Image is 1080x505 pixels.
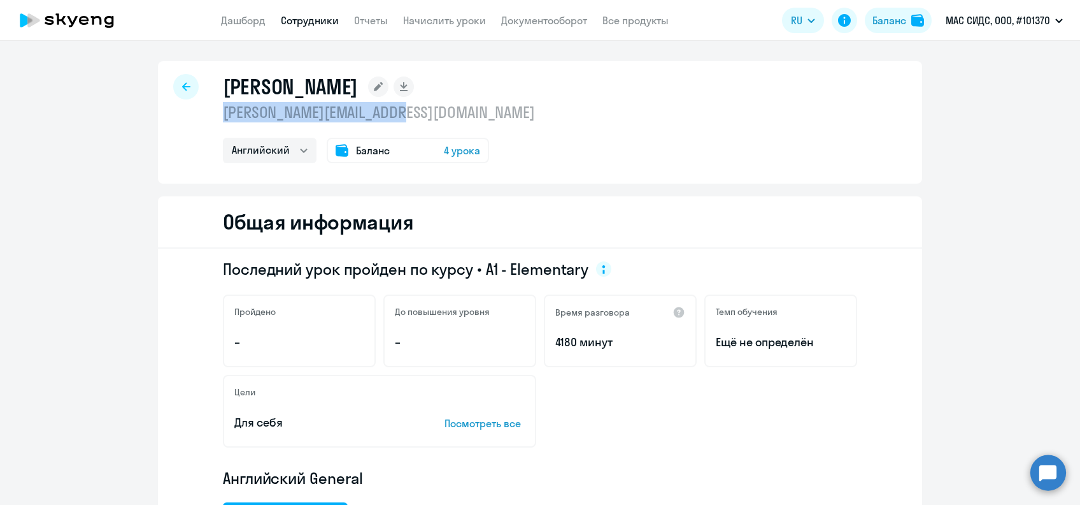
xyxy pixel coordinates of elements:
[501,14,587,27] a: Документооборот
[444,416,525,431] p: Посмотреть все
[281,14,339,27] a: Сотрудники
[223,259,588,279] span: Последний урок пройден по курсу • A1 - Elementary
[791,13,802,28] span: RU
[946,13,1050,28] p: МАС СИДС, ООО, #101370
[354,14,388,27] a: Отчеты
[782,8,824,33] button: RU
[403,14,486,27] a: Начислить уроки
[555,334,685,351] p: 4180 минут
[223,209,413,235] h2: Общая информация
[865,8,932,33] button: Балансbalance
[395,334,525,351] p: –
[911,14,924,27] img: balance
[356,143,390,158] span: Баланс
[872,13,906,28] div: Баланс
[444,143,480,158] span: 4 урока
[234,386,255,398] h5: Цели
[555,307,630,318] h5: Время разговора
[602,14,669,27] a: Все продукты
[716,306,778,318] h5: Темп обучения
[223,102,535,122] p: [PERSON_NAME][EMAIL_ADDRESS][DOMAIN_NAME]
[223,468,363,488] span: Английский General
[221,14,266,27] a: Дашборд
[234,306,276,318] h5: Пройдено
[234,414,405,431] p: Для себя
[223,74,358,99] h1: [PERSON_NAME]
[939,5,1069,36] button: МАС СИДС, ООО, #101370
[234,334,364,351] p: –
[395,306,490,318] h5: До повышения уровня
[716,334,846,351] span: Ещё не определён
